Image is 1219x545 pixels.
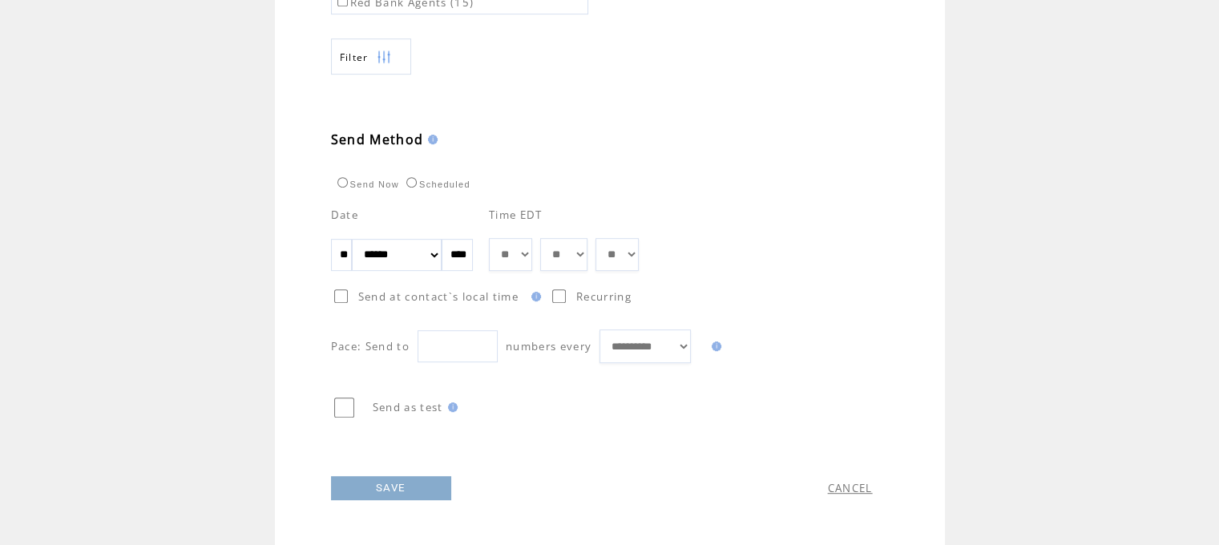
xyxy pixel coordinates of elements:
[828,481,873,495] a: CANCEL
[331,208,358,222] span: Date
[576,289,632,304] span: Recurring
[340,50,369,64] span: Show filters
[506,339,591,353] span: numbers every
[358,289,519,304] span: Send at contact`s local time
[331,339,410,353] span: Pace: Send to
[423,135,438,144] img: help.gif
[707,341,721,351] img: help.gif
[377,39,391,75] img: filters.png
[331,476,451,500] a: SAVE
[331,38,411,75] a: Filter
[333,180,399,189] label: Send Now
[443,402,458,412] img: help.gif
[406,177,417,188] input: Scheduled
[527,292,541,301] img: help.gif
[402,180,470,189] label: Scheduled
[331,131,424,148] span: Send Method
[337,177,348,188] input: Send Now
[373,400,443,414] span: Send as test
[489,208,543,222] span: Time EDT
